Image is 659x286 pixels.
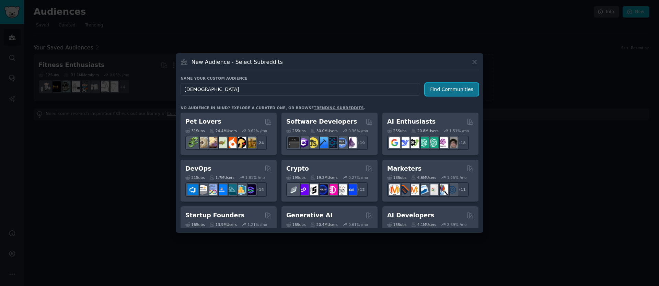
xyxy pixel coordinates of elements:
img: leopardgeckos [207,137,217,148]
img: googleads [428,184,438,195]
div: 1.25 % /mo [447,175,467,180]
div: 20.4M Users [310,222,337,227]
img: defi_ [346,184,357,195]
img: herpetology [187,137,198,148]
div: 0.62 % /mo [247,128,267,133]
div: 26 Sub s [286,128,305,133]
img: iOSProgramming [317,137,328,148]
img: defiblockchain [327,184,337,195]
img: cockatiel [226,137,236,148]
h3: New Audience - Select Subreddits [192,58,283,66]
div: 0.36 % /mo [348,128,368,133]
h2: Generative AI [286,211,333,220]
img: content_marketing [389,184,400,195]
div: 19 Sub s [286,175,305,180]
div: + 18 [454,136,469,150]
img: web3 [317,184,328,195]
div: 16 Sub s [286,222,305,227]
img: aws_cdk [235,184,246,195]
div: 2.39 % /mo [447,222,467,227]
img: AItoolsCatalog [408,137,419,148]
img: AWS_Certified_Experts [197,184,208,195]
div: 16 Sub s [185,222,205,227]
img: bigseo [399,184,409,195]
img: ArtificalIntelligence [447,137,458,148]
div: 4.1M Users [411,222,436,227]
div: 6.6M Users [411,175,436,180]
div: 0.27 % /mo [348,175,368,180]
div: 18 Sub s [387,175,406,180]
img: PetAdvice [235,137,246,148]
h2: AI Developers [387,211,434,220]
img: reactnative [327,137,337,148]
img: Emailmarketing [418,184,429,195]
img: dogbreed [245,137,256,148]
div: + 14 [253,182,267,197]
img: AskMarketing [408,184,419,195]
div: 30.0M Users [310,128,337,133]
div: 31 Sub s [185,128,205,133]
h2: DevOps [185,164,211,173]
img: DeepSeek [399,137,409,148]
img: OpenAIDev [437,137,448,148]
img: ballpython [197,137,208,148]
div: 1.81 % /mo [245,175,265,180]
div: 19.2M Users [310,175,337,180]
div: 1.7M Users [209,175,234,180]
img: chatgpt_promptDesign [418,137,429,148]
img: 0xPolygon [298,184,309,195]
img: turtle [216,137,227,148]
div: 15 Sub s [387,222,406,227]
img: ethstaker [308,184,318,195]
h2: AI Enthusiasts [387,117,436,126]
img: AskComputerScience [336,137,347,148]
h2: Pet Lovers [185,117,221,126]
a: trending subreddits [314,106,363,110]
h2: Software Developers [286,117,357,126]
img: GoogleGeminiAI [389,137,400,148]
div: 20.8M Users [411,128,438,133]
img: MarketingResearch [437,184,448,195]
div: 1.51 % /mo [449,128,469,133]
h3: Name your custom audience [181,76,478,81]
div: 0.61 % /mo [348,222,368,227]
div: 13.9M Users [209,222,236,227]
img: DevOpsLinks [216,184,227,195]
div: 21 Sub s [185,175,205,180]
div: No audience in mind? Explore a curated one, or browse . [181,105,365,110]
div: + 11 [454,182,469,197]
div: + 19 [354,136,368,150]
img: ethfinance [288,184,299,195]
img: csharp [298,137,309,148]
img: azuredevops [187,184,198,195]
h2: Crypto [286,164,309,173]
img: CryptoNews [336,184,347,195]
img: PlatformEngineers [245,184,256,195]
h2: Marketers [387,164,421,173]
div: 1.21 % /mo [247,222,267,227]
img: learnjavascript [308,137,318,148]
img: software [288,137,299,148]
div: + 24 [253,136,267,150]
h2: Startup Founders [185,211,244,220]
div: 25 Sub s [387,128,406,133]
div: 24.4M Users [209,128,236,133]
img: Docker_DevOps [207,184,217,195]
div: + 12 [354,182,368,197]
img: elixir [346,137,357,148]
img: OnlineMarketing [447,184,458,195]
input: Pick a short name, like "Digital Marketers" or "Movie-Goers" [181,83,420,96]
img: chatgpt_prompts_ [428,137,438,148]
img: platformengineering [226,184,236,195]
button: Find Communities [425,83,478,96]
